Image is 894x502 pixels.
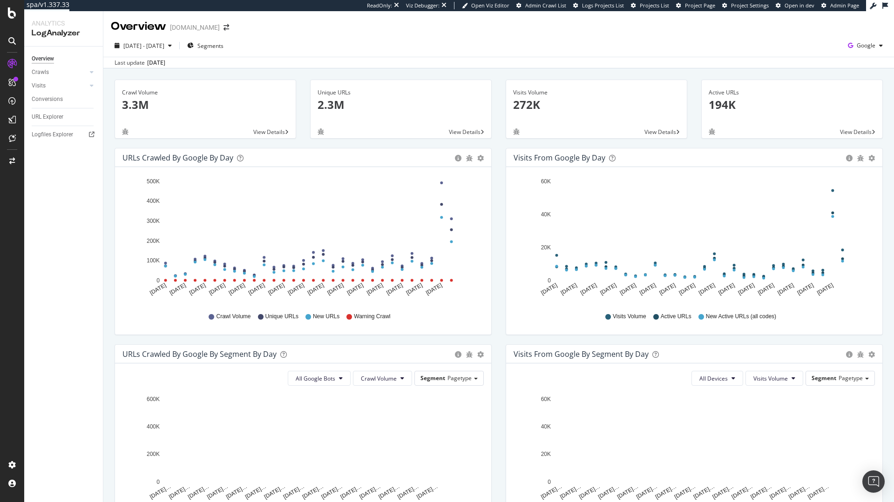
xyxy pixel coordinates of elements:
[699,375,728,382] span: All Devices
[840,128,872,136] span: View Details
[599,282,617,296] text: [DATE]
[466,155,473,161] div: bug
[737,282,756,296] text: [DATE]
[525,2,566,9] span: Admin Crawl List
[638,282,657,296] text: [DATE]
[830,2,859,9] span: Admin Page
[122,88,289,97] div: Crawl Volume
[466,351,473,358] div: bug
[405,282,424,296] text: [DATE]
[147,423,160,430] text: 400K
[247,282,266,296] text: [DATE]
[839,374,863,382] span: Pagetype
[582,2,624,9] span: Logs Projects List
[717,282,736,296] text: [DATE]
[420,374,445,382] span: Segment
[821,2,859,9] a: Admin Page
[32,94,96,104] a: Conversions
[122,97,289,113] p: 3.3M
[548,479,551,485] text: 0
[32,54,54,64] div: Overview
[709,88,875,97] div: Active URLs
[514,393,872,501] div: A chart.
[147,218,160,224] text: 300K
[447,374,472,382] span: Pagetype
[188,282,207,296] text: [DATE]
[216,313,251,321] span: Crawl Volume
[541,211,551,218] text: 40K
[111,19,166,34] div: Overview
[147,396,160,402] text: 600K
[685,2,715,9] span: Project Page
[296,375,335,382] span: All Google Bots
[462,2,509,9] a: Open Viz Editor
[513,128,520,135] div: bug
[354,313,390,321] span: Warning Crawl
[514,174,872,304] svg: A chart.
[183,38,227,53] button: Segments
[619,282,637,296] text: [DATE]
[326,282,345,296] text: [DATE]
[406,2,440,9] div: Viz Debugger:
[147,178,160,185] text: 500K
[785,2,814,9] span: Open in dev
[777,282,795,296] text: [DATE]
[32,112,96,122] a: URL Explorer
[156,277,160,284] text: 0
[644,128,676,136] span: View Details
[156,479,160,485] text: 0
[147,238,160,244] text: 200K
[147,451,160,458] text: 200K
[816,282,834,296] text: [DATE]
[265,313,298,321] span: Unique URLs
[32,67,87,77] a: Crawls
[661,313,691,321] span: Active URLs
[514,349,649,359] div: Visits from Google By Segment By Day
[868,155,875,161] div: gear
[425,282,443,296] text: [DATE]
[115,59,165,67] div: Last update
[367,2,392,9] div: ReadOnly:
[658,282,677,296] text: [DATE]
[147,198,160,205] text: 400K
[471,2,509,9] span: Open Viz Editor
[698,282,716,296] text: [DATE]
[149,282,167,296] text: [DATE]
[147,59,165,67] div: [DATE]
[288,371,351,386] button: All Google Bots
[228,282,246,296] text: [DATE]
[32,81,87,91] a: Visits
[353,371,412,386] button: Crawl Volume
[267,282,285,296] text: [DATE]
[812,374,836,382] span: Segment
[366,282,384,296] text: [DATE]
[678,282,697,296] text: [DATE]
[691,371,743,386] button: All Devices
[745,371,803,386] button: Visits Volume
[287,282,305,296] text: [DATE]
[868,351,875,358] div: gear
[513,88,680,97] div: Visits Volume
[513,97,680,113] p: 272K
[541,396,551,402] text: 60K
[32,81,46,91] div: Visits
[318,88,484,97] div: Unique URLs
[541,423,551,430] text: 40K
[32,67,49,77] div: Crawls
[579,282,598,296] text: [DATE]
[846,155,853,161] div: circle-info
[548,277,551,284] text: 0
[223,24,229,31] div: arrow-right-arrow-left
[122,393,481,501] svg: A chart.
[32,130,73,140] div: Logfiles Explorer
[169,282,187,296] text: [DATE]
[122,128,129,135] div: bug
[147,257,160,264] text: 100K
[722,2,769,9] a: Project Settings
[477,351,484,358] div: gear
[318,97,484,113] p: 2.3M
[208,282,226,296] text: [DATE]
[573,2,624,9] a: Logs Projects List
